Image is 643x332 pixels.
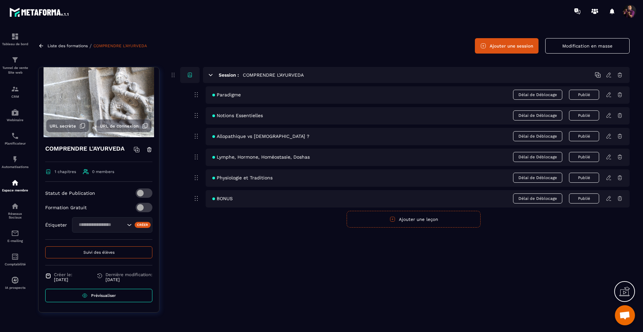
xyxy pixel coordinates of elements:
span: Notions Essentielles [212,113,263,118]
span: 0 members [92,169,114,174]
span: Délai de Déblocage [513,131,562,141]
span: Délai de Déblocage [513,173,562,183]
span: Physiologie et Traditions [212,175,273,180]
img: formation [11,32,19,40]
span: Délai de Déblocage [513,193,562,203]
p: Tunnel de vente Site web [2,66,28,75]
img: accountant [11,253,19,261]
img: scheduler [11,132,19,140]
span: Délai de Déblocage [513,90,562,100]
button: Suivi des élèves [45,246,152,258]
p: CRM [2,95,28,98]
span: Prévisualiser [91,293,116,298]
p: Comptabilité [2,262,28,266]
p: E-mailing [2,239,28,243]
span: Lymphe, Hormone, Homéostasie, Doshas [212,154,310,160]
img: automations [11,155,19,163]
img: formation [11,85,19,93]
a: accountantaccountantComptabilité [2,248,28,271]
p: Formation Gratuit [45,205,87,210]
p: Webinaire [2,118,28,122]
img: automations [11,276,19,284]
a: automationsautomationsWebinaire [2,103,28,127]
button: Publié [569,90,599,100]
span: Délai de Déblocage [513,152,562,162]
p: Espace membre [2,188,28,192]
span: URL secrète [50,123,76,129]
p: Automatisations [2,165,28,169]
button: URL de connexion [96,119,151,132]
span: Paradigme [212,92,241,97]
span: 1 chapitres [55,169,76,174]
p: Réseaux Sociaux [2,212,28,219]
button: Modification en masse [545,38,630,54]
p: Tableau de bord [2,42,28,46]
span: Suivi des élèves [83,250,115,255]
p: Planificateur [2,142,28,145]
button: URL secrète [46,119,89,132]
h4: COMPRENDRE L'AYURVEDA [45,144,125,153]
div: Ouvrir le chat [615,305,635,325]
a: social-networksocial-networkRéseaux Sociaux [2,197,28,224]
button: Ajouter une leçon [347,211,481,228]
img: social-network [11,202,19,210]
a: COMPRENDRE L'AYURVEDA [93,44,147,48]
span: Créer le: [54,272,72,277]
p: [DATE] [54,277,72,282]
button: Publié [569,110,599,120]
img: automations [11,108,19,116]
a: formationformationTableau de bord [2,27,28,51]
span: / [89,43,92,49]
a: automationsautomationsAutomatisations [2,150,28,174]
button: Publié [569,173,599,183]
img: email [11,229,19,237]
img: automations [11,179,19,187]
span: Dernière modification: [105,272,152,277]
p: [DATE] [105,277,152,282]
a: Prévisualiser [45,289,152,302]
button: Publié [569,193,599,203]
button: Publié [569,152,599,162]
div: Search for option [72,217,152,233]
p: Étiqueter [45,222,67,228]
h5: COMPRENDRE L'AYURVEDA [243,72,304,78]
a: emailemailE-mailing [2,224,28,248]
a: formationformationTunnel de vente Site web [2,51,28,80]
button: Ajouter une session [475,38,539,54]
input: Search for option [76,221,125,229]
a: automationsautomationsEspace membre [2,174,28,197]
a: Liste des formations [48,44,88,48]
img: formation [11,56,19,64]
span: Délai de Déblocage [513,110,562,120]
p: Statut de Publication [45,190,95,196]
button: Publié [569,131,599,141]
h6: Session : [219,72,239,78]
p: IA prospects [2,286,28,289]
span: Allopathique vs [DEMOGRAPHIC_DATA] ? [212,134,309,139]
span: URL de connexion [100,123,139,129]
span: BONUS [212,196,233,201]
div: Créer [135,222,151,228]
img: logo [9,6,70,18]
a: schedulerschedulerPlanificateur [2,127,28,150]
a: formationformationCRM [2,80,28,103]
img: background [44,54,154,137]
